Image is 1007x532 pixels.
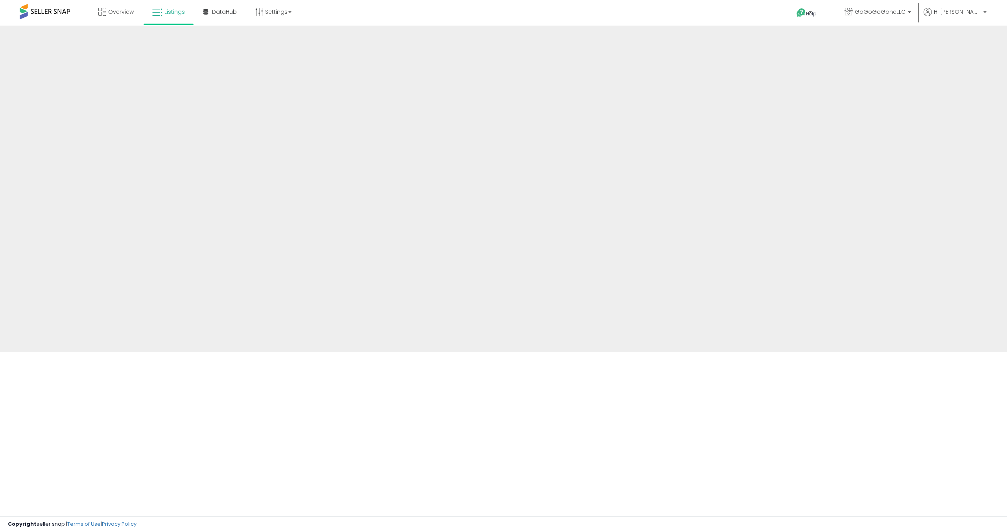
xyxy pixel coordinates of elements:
a: Hi [PERSON_NAME] [924,8,987,26]
span: DataHub [212,8,237,16]
span: Hi [PERSON_NAME] [934,8,981,16]
span: Overview [108,8,134,16]
i: Get Help [796,8,806,18]
a: Help [790,2,832,26]
span: Listings [164,8,185,16]
span: Help [806,10,817,17]
span: GoGoGoGoneLLC [855,8,906,16]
